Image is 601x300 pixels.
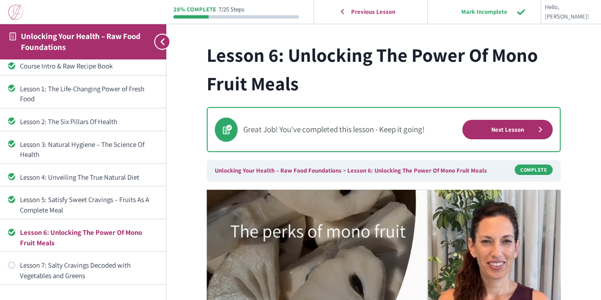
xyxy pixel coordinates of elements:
div: Complete [515,165,553,175]
div: Lesson 5: Satisfy Sweet Cravings – Fruits As A Complete Meal [20,194,158,215]
div: 28% Complete [173,7,216,13]
a: Lesson 6: Unlocking The Power Of Mono Fruit Meals [347,166,487,174]
div: Lesson 1: The Life-Changing Power of Fresh Food [20,84,158,104]
div: Lesson 2: The Six Pillars Of Health [20,116,158,126]
a: Completed Lesson 5: Satisfy Sweet Cravings – Fruits As A Complete Meal [8,194,158,215]
a: Previous Lesson [316,2,424,21]
div: Completed [8,140,15,147]
span: Hello, [PERSON_NAME]! [545,2,589,22]
a: Completed Course Intro & Raw Recipe Book [8,61,158,71]
a: Not started Lesson 7: Salty Cravings Decoded with Vegetables and Greens [8,260,158,281]
div: Completed [8,85,15,92]
a: Completed Lesson 2: The Six Pillars Of Health [8,116,158,126]
div: Completed [8,196,15,203]
div: Great Job! You've completed this lesson - Keep it going! [243,123,462,136]
div: Completed [8,62,15,69]
a: Unlocking Your Health – Raw Food Foundations [21,31,141,52]
div: Completed [8,229,15,236]
div: Lesson 6: Unlocking The Power Of Mono Fruit Meals [20,227,158,248]
div: Lesson 7: Salty Cravings Decoded with Vegetables and Greens [20,260,158,281]
div: Not started [8,261,15,269]
input: Mark Incomplete [438,2,530,21]
div: Course Intro & Raw Recipe Book [20,61,158,71]
span: Previous Lesson [345,8,401,16]
div: Completed [8,173,15,180]
nav: Breadcrumbs [207,160,561,181]
div: Completed [8,117,15,125]
a: Completed Lesson 1: The Life-Changing Power of Fresh Food [8,84,158,104]
a: Unlocking Your Health – Raw Food Foundations [215,166,342,174]
div: 7/25 Steps [219,7,244,13]
div: Lesson 4: Unveiling The True Natural Diet [20,172,158,182]
div: Lesson 3: Natural Hygiene – The Science Of Health [20,139,158,160]
button: Toggle sidebar navigation [149,24,166,59]
a: Completed Lesson 4: Unveiling The True Natural Diet [8,172,158,182]
a: Completed Lesson 3: Natural Hygiene – The Science Of Health [8,139,158,160]
a: Next Lesson [462,120,553,139]
h1: Lesson 6: Unlocking The Power Of Mono Fruit Meals [207,40,561,97]
a: Completed Lesson 6: Unlocking The Power Of Mono Fruit Meals [8,227,158,248]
